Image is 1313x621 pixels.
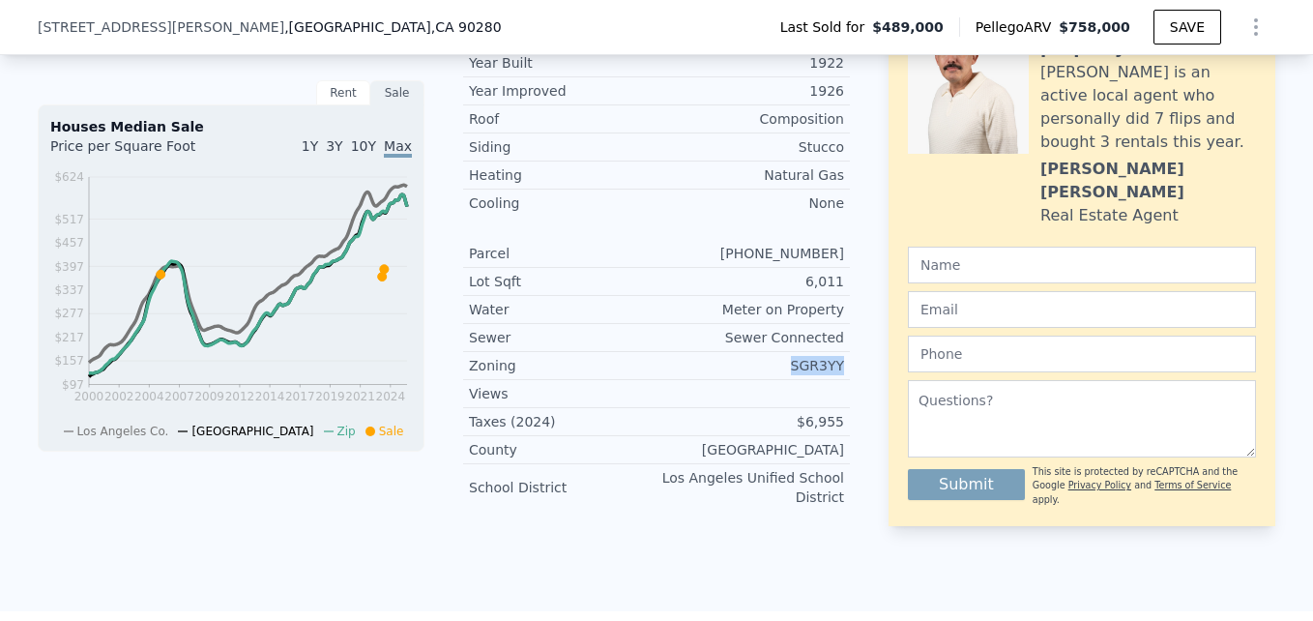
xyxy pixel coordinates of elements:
span: Los Angeles Co. [77,425,169,438]
span: $489,000 [872,17,944,37]
tspan: 2002 [104,390,134,403]
div: Composition [656,109,844,129]
div: This site is protected by reCAPTCHA and the Google and apply. [1033,465,1256,507]
tspan: 2004 [134,390,164,403]
div: Roof [469,109,656,129]
span: Sale [379,425,404,438]
div: Year Built [469,53,656,73]
a: Privacy Policy [1068,480,1131,490]
div: Parcel [469,244,656,263]
tspan: 2012 [225,390,255,403]
button: SAVE [1153,10,1221,44]
div: Sewer [469,328,656,347]
div: [PHONE_NUMBER] [656,244,844,263]
input: Phone [908,336,1256,372]
span: [GEOGRAPHIC_DATA] [191,425,313,438]
div: Stucco [656,137,844,157]
button: Submit [908,469,1025,500]
div: Cooling [469,193,656,213]
div: Heating [469,165,656,185]
tspan: $337 [54,283,84,297]
div: [PERSON_NAME] is an active local agent who personally did 7 flips and bought 3 rentals this year. [1040,61,1256,154]
span: 3Y [326,138,342,154]
div: Year Improved [469,81,656,101]
div: Houses Median Sale [50,117,412,136]
span: 10Y [351,138,376,154]
div: 1926 [656,81,844,101]
tspan: 2009 [194,390,224,403]
div: Natural Gas [656,165,844,185]
div: Sale [370,80,424,105]
tspan: $457 [54,236,84,250]
div: Zoning [469,356,656,375]
tspan: $624 [54,170,84,184]
div: 1922 [656,53,844,73]
div: SGR3YY [656,356,844,375]
span: [STREET_ADDRESS][PERSON_NAME] [38,17,284,37]
tspan: $397 [54,260,84,274]
span: Max [384,138,412,158]
span: , CA 90280 [431,19,502,35]
span: $758,000 [1059,19,1130,35]
div: Lot Sqft [469,272,656,291]
input: Name [908,247,1256,283]
input: Email [908,291,1256,328]
div: Sewer Connected [656,328,844,347]
div: None [656,193,844,213]
div: Real Estate Agent [1040,204,1179,227]
tspan: 2017 [285,390,315,403]
tspan: 2021 [345,390,375,403]
tspan: 2014 [255,390,285,403]
div: 6,011 [656,272,844,291]
span: Pellego ARV [976,17,1060,37]
div: Los Angeles Unified School District [656,468,844,507]
div: Rent [316,80,370,105]
tspan: $277 [54,307,84,320]
span: Zip [337,425,356,438]
div: County [469,440,656,459]
span: Last Sold for [780,17,873,37]
div: Meter on Property [656,300,844,319]
tspan: 2000 [74,390,104,403]
div: Taxes (2024) [469,412,656,431]
tspan: $517 [54,213,84,226]
div: Siding [469,137,656,157]
tspan: $97 [62,378,84,392]
div: Water [469,300,656,319]
div: $6,955 [656,412,844,431]
div: School District [469,478,656,497]
div: [GEOGRAPHIC_DATA] [656,440,844,459]
button: Show Options [1237,8,1275,46]
tspan: 2019 [315,390,345,403]
tspan: $217 [54,331,84,344]
div: Views [469,384,656,403]
span: , [GEOGRAPHIC_DATA] [284,17,501,37]
div: Price per Square Foot [50,136,231,167]
div: [PERSON_NAME] [PERSON_NAME] [1040,158,1256,204]
tspan: 2007 [164,390,194,403]
tspan: $157 [54,354,84,368]
a: Terms of Service [1154,480,1231,490]
span: 1Y [302,138,318,154]
tspan: 2024 [376,390,406,403]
